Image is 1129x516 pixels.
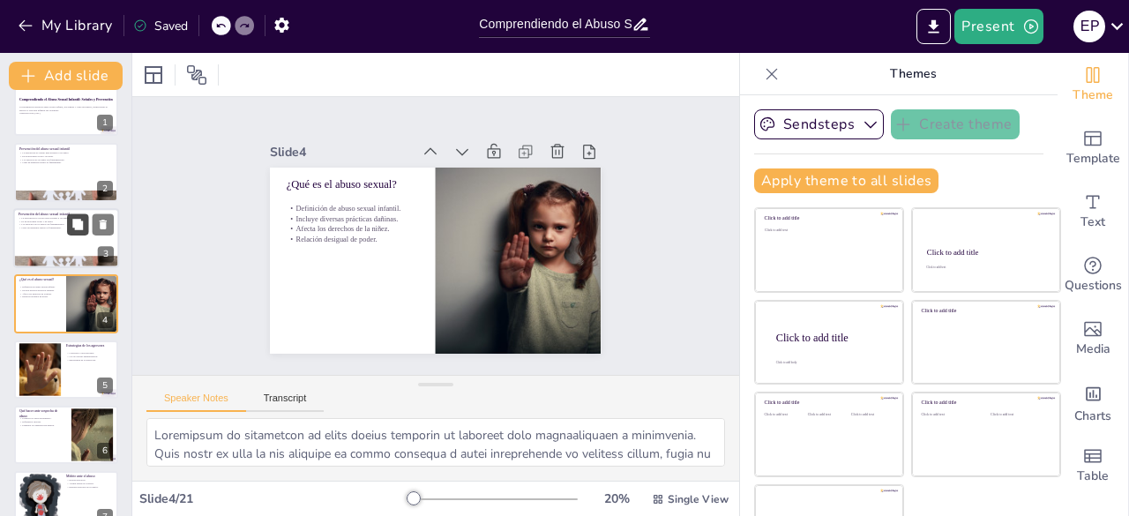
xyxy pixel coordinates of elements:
p: Importancia de la educación. [66,358,113,362]
p: Afecta los derechos de la niñez. [317,138,430,225]
button: Delete Slide [93,213,114,235]
input: Insert title [479,11,631,37]
button: Transcript [246,393,325,412]
div: Add a table [1058,434,1128,497]
div: 1 [14,78,118,136]
div: 2 [97,181,113,197]
div: Add images, graphics, shapes or video [1058,307,1128,370]
p: Themes [786,53,1040,95]
p: Es un problema social y de salud. [19,154,113,158]
div: Get real-time input from your audience [1058,243,1128,307]
div: Click to add title [922,308,1048,314]
p: Fomentar la comunicación abierta. [19,423,66,427]
div: E P [1073,11,1105,42]
p: Crear un ambiente seguro es fundamental. [19,226,114,229]
p: Los derechos de los niños son fundamentales. [19,157,113,161]
p: La presentación aborda el abuso sexual infantil, sus señales y cómo prevenirlo, promoviendo el de... [19,106,113,112]
p: Crear un ambiente seguro es fundamental. [19,161,113,164]
div: Click to add text [851,413,891,417]
p: Diferenciar caricias. [19,420,66,423]
p: Generated with [URL] [19,112,113,116]
button: Create theme [891,109,1020,139]
button: Sendsteps [754,109,884,139]
textarea: Loremipsum do sitametcon ad elits doeius temporin ut laboreet dolo magnaaliquaen a minimvenia. Qu... [146,418,725,467]
p: Asumir pautas no sexistas. [66,482,113,486]
div: 5 [97,378,113,393]
div: 5 [14,340,118,399]
div: Change the overall theme [1058,53,1128,116]
div: 4 [97,312,113,328]
div: Layout [139,61,168,89]
span: Position [186,64,207,86]
div: 3 [98,246,114,262]
div: Click to add title [776,331,889,343]
span: Media [1076,340,1110,359]
span: Questions [1065,276,1122,295]
div: Slide 4 [347,64,470,160]
p: Conocidos o desconocidos. [66,351,113,355]
div: 1 [97,115,113,131]
p: Los derechos de los niños son fundamentales. [19,222,114,226]
div: Click to add text [926,265,1043,269]
div: 4 [14,274,118,333]
div: Saved [133,18,188,34]
button: Speaker Notes [146,393,246,412]
p: Definición de abuso sexual infantil. [19,286,61,289]
div: Click to add text [765,228,891,233]
p: Qué hacer ante sospecha de abuso [19,408,66,418]
p: Respetar derechos de los niños. [66,485,113,489]
div: Add ready made slides [1058,116,1128,180]
span: Table [1077,467,1109,486]
p: La prevención es crucial para proteger a los niños. [19,216,114,220]
p: Evaluar prácticas. [66,479,113,482]
p: Incluye diversas prácticas dañinas. [323,131,436,217]
div: 6 [97,443,113,459]
button: Present [954,9,1043,44]
div: Slide 4 / 21 [139,490,408,507]
span: Single View [668,492,729,506]
p: Mídete ante el abuso [66,475,113,480]
button: My Library [13,11,120,40]
div: Click to add body [776,360,887,363]
div: 20 % [595,490,638,507]
div: Add charts and graphs [1058,370,1128,434]
p: Relación desigual de poder. [19,295,61,299]
strong: Comprendiendo el Abuso Sexual Infantil: Señales y Prevención [19,98,113,101]
div: Click to add text [991,413,1046,417]
div: Click to add title [765,400,891,406]
div: Add text boxes [1058,180,1128,243]
button: Export to PowerPoint [916,9,951,44]
div: Click to add title [922,400,1048,406]
p: Incluye diversas prácticas dañinas. [19,289,61,293]
div: Click to add text [808,413,848,417]
div: Click to add text [765,413,804,417]
p: Relación desigual de poder. [310,147,423,234]
div: 3 [13,208,119,268]
div: 6 [14,406,118,464]
button: Duplicate Slide [67,213,88,235]
div: Click to add text [922,413,977,417]
p: Uso de tácticas manipuladoras. [66,355,113,358]
p: Afecta los derechos de la niñez. [19,292,61,295]
p: Es un problema social y de salud. [19,220,114,223]
div: Click to add title [927,248,1044,257]
p: ¿Qué es el abuso sexual? [341,101,458,191]
button: Add slide [9,62,123,90]
button: E P [1073,9,1105,44]
span: Text [1080,213,1105,232]
div: Click to add title [765,215,891,221]
p: Estrategias de los agresores [66,343,113,348]
p: Prevención del abuso sexual infantil [19,146,113,152]
p: ¿Qué es el abuso sexual? [19,277,61,282]
span: Template [1066,149,1120,168]
span: Theme [1073,86,1113,105]
button: Apply theme to all slides [754,168,938,193]
div: 2 [14,143,118,201]
span: Charts [1074,407,1111,426]
p: Definición de abuso sexual infantil. [328,122,441,208]
p: Prevención del abuso sexual infantil [19,211,114,216]
p: Promover el autoconocimiento. [19,417,66,421]
p: La prevención es crucial para proteger a los niños. [19,151,113,154]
